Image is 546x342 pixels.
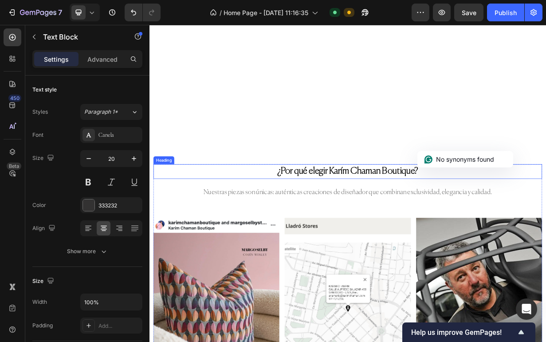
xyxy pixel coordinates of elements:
button: Show more [32,243,142,259]
span: Home Page - [DATE] 11:16:35 [224,8,308,17]
p: Advanced [87,55,118,64]
button: Publish [487,4,524,21]
p: 7 [58,7,62,18]
p: Nuestras piezas son únicas: auténticas creaciones de diseñador que combinan exclusividad, eleganc... [6,218,526,231]
div: Styles [32,108,48,116]
div: Font [32,131,43,139]
div: Align [32,223,57,235]
button: 7 [4,4,66,21]
span: Help us improve GemPages! [411,328,516,337]
div: Color [32,201,46,209]
iframe: To enrich screen reader interactions, please activate Accessibility in Grammarly extension settings [149,25,546,342]
button: Paragraph 1* [80,104,142,120]
div: Beta [7,163,21,170]
div: Canela [98,131,140,139]
div: Heading [7,178,31,186]
p: Text Block [43,32,118,42]
div: Padding [32,322,53,330]
span: Paragraph 1* [84,108,118,116]
span: Save [462,9,476,16]
div: 450 [8,95,21,102]
strong: ¿Por qué elegir Karím Chaman Boutique? [171,191,361,203]
div: 333232 [98,202,140,210]
div: Show more [67,247,108,256]
div: Size [32,275,56,287]
button: Save [454,4,483,21]
input: Auto [81,294,142,310]
div: Undo/Redo [125,4,161,21]
div: Text style [32,86,57,94]
span: / [220,8,222,17]
div: Add... [98,322,140,330]
div: Width [32,298,47,306]
div: Size [32,152,56,164]
div: Publish [495,8,517,17]
div: Open Intercom Messenger [516,298,537,320]
p: Settings [44,55,69,64]
button: Show survey - Help us improve GemPages! [411,327,526,338]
